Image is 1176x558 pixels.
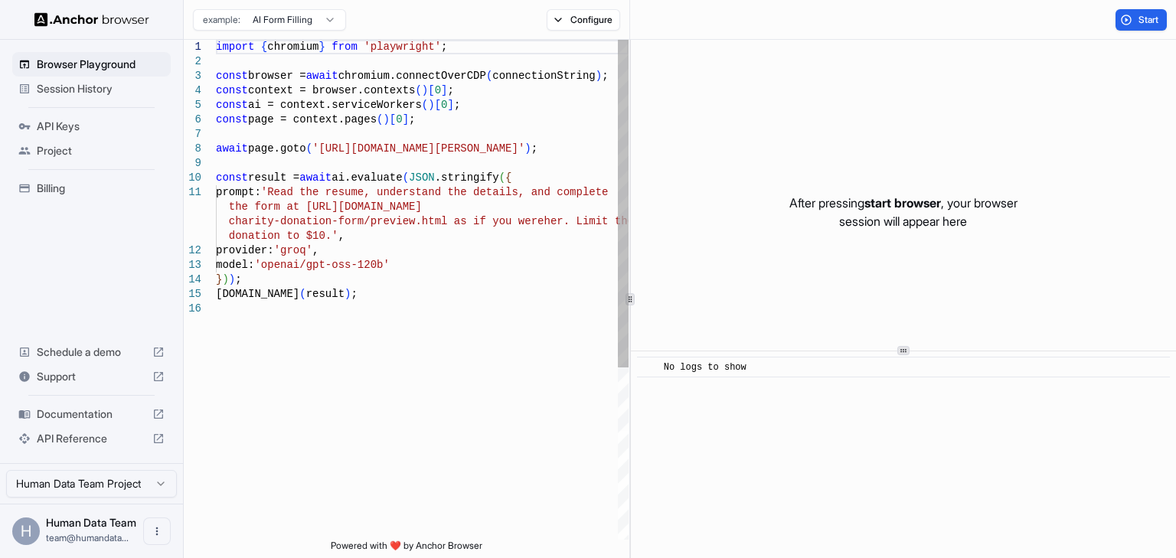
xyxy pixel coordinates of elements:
span: await [306,70,338,82]
div: 8 [184,142,201,156]
span: Start [1138,14,1160,26]
span: the form at [URL][DOMAIN_NAME] [229,201,422,213]
span: ) [345,288,351,300]
span: const [216,99,248,111]
span: ( [306,142,312,155]
span: No logs to show [664,362,746,373]
span: start browser [864,195,941,210]
span: example: [203,14,240,26]
span: ; [409,113,415,126]
span: const [216,70,248,82]
span: { [261,41,267,53]
span: browser = [248,70,306,82]
span: charity-donation-form/preview.html as if you were [229,215,544,227]
span: team@humandata.dev [46,532,129,543]
div: 13 [184,258,201,272]
span: provider: [216,244,274,256]
div: 1 [184,40,201,54]
span: , [338,230,345,242]
div: 2 [184,54,201,69]
span: lete [583,186,609,198]
div: 6 [184,113,201,127]
span: ; [441,41,447,53]
div: Schedule a demo [12,340,171,364]
div: API Keys [12,114,171,139]
span: model: [216,259,254,271]
span: [ [435,99,441,111]
span: ; [351,288,357,300]
div: Project [12,139,171,163]
span: const [216,113,248,126]
span: [ [428,84,434,96]
div: 12 [184,243,201,258]
span: await [299,171,332,184]
span: [ [390,113,396,126]
div: 3 [184,69,201,83]
div: Browser Playground [12,52,171,77]
span: ; [602,70,608,82]
span: ) [229,273,235,286]
button: Configure [547,9,621,31]
span: } [216,273,222,286]
span: JSON [409,171,435,184]
span: 0 [441,99,447,111]
span: prompt: [216,186,261,198]
span: const [216,84,248,96]
span: chromium.connectOverCDP [338,70,486,82]
div: 5 [184,98,201,113]
span: 'playwright' [364,41,441,53]
div: 9 [184,156,201,171]
img: Anchor Logo [34,12,149,27]
span: 'groq' [274,244,312,256]
span: page.goto [248,142,306,155]
span: const [216,171,248,184]
button: Start [1116,9,1167,31]
span: Billing [37,181,165,196]
span: ) [428,99,434,111]
span: ( [403,171,409,184]
span: ( [499,171,505,184]
div: Documentation [12,402,171,426]
div: Billing [12,176,171,201]
div: 10 [184,171,201,185]
span: ( [299,288,305,300]
div: Session History [12,77,171,101]
span: ; [454,99,460,111]
span: .stringify [435,171,499,184]
div: 4 [184,83,201,98]
span: ai.evaluate [332,171,402,184]
span: ; [447,84,453,96]
span: ) [596,70,602,82]
span: 'Read the resume, understand the details, and comp [261,186,583,198]
div: 14 [184,272,201,287]
div: Support [12,364,171,389]
span: page = context.pages [248,113,377,126]
span: ( [415,84,421,96]
span: import [216,41,254,53]
span: chromium [267,41,318,53]
div: API Reference [12,426,171,451]
span: 0 [396,113,402,126]
span: ) [222,273,228,286]
span: Human Data Team [46,516,136,529]
span: ; [531,142,537,155]
div: H [12,517,40,545]
span: Powered with ❤️ by Anchor Browser [331,540,482,558]
span: connectionString [492,70,595,82]
span: ] [441,84,447,96]
span: Schedule a demo [37,344,146,360]
span: API Reference [37,431,146,446]
span: ( [422,99,428,111]
div: 16 [184,302,201,316]
span: [DOMAIN_NAME] [216,288,299,300]
div: 15 [184,287,201,302]
span: her. Limit the [544,215,634,227]
span: { [505,171,511,184]
span: ] [447,99,453,111]
span: 'openai/gpt-oss-120b' [254,259,389,271]
span: Session History [37,81,165,96]
button: Open menu [143,517,171,545]
span: ( [486,70,492,82]
span: Project [37,143,165,158]
span: ) [383,113,389,126]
